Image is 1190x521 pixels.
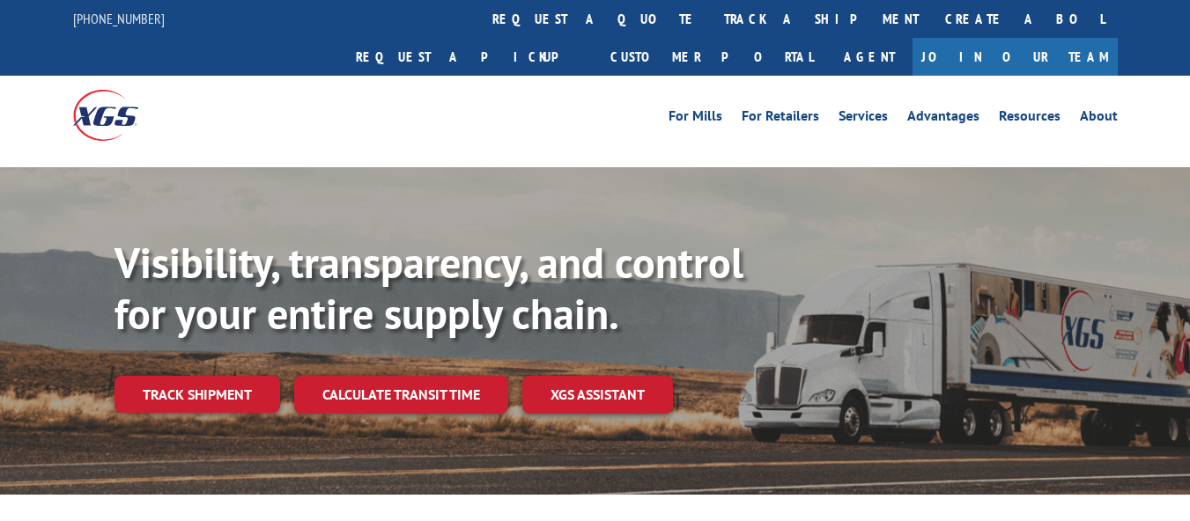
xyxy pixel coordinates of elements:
[826,38,913,76] a: Agent
[115,235,743,341] b: Visibility, transparency, and control for your entire supply chain.
[839,109,888,128] a: Services
[343,38,597,76] a: Request a pickup
[669,109,722,128] a: For Mills
[597,38,826,76] a: Customer Portal
[1080,109,1118,128] a: About
[999,109,1061,128] a: Resources
[907,109,979,128] a: Advantages
[522,376,673,414] a: XGS ASSISTANT
[913,38,1118,76] a: Join Our Team
[294,376,508,414] a: Calculate transit time
[742,109,819,128] a: For Retailers
[73,10,165,27] a: [PHONE_NUMBER]
[115,376,280,413] a: Track shipment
